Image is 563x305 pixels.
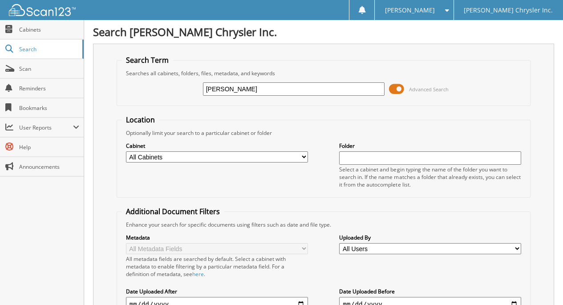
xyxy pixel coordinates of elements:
span: [PERSON_NAME] [385,8,435,13]
div: Searches all cabinets, folders, files, metadata, and keywords [122,69,526,77]
div: Optionally limit your search to a particular cabinet or folder [122,129,526,137]
span: Scan [19,65,79,73]
div: Enhance your search for specific documents using filters such as date and file type. [122,221,526,228]
h1: Search [PERSON_NAME] Chrysler Inc. [93,24,554,39]
div: All metadata fields are searched by default. Select a cabinet with metadata to enable filtering b... [126,255,308,278]
label: Cabinet [126,142,308,150]
span: Reminders [19,85,79,92]
legend: Location [122,115,159,125]
span: Help [19,143,79,151]
span: Cabinets [19,26,79,33]
a: here [192,270,204,278]
span: Bookmarks [19,104,79,112]
label: Uploaded By [339,234,521,241]
span: Announcements [19,163,79,171]
iframe: Chat Widget [518,262,563,305]
span: [PERSON_NAME] Chrysler Inc. [464,8,553,13]
span: Advanced Search [409,86,449,93]
span: User Reports [19,124,73,131]
div: Select a cabinet and begin typing the name of the folder you want to search in. If the name match... [339,166,521,188]
label: Metadata [126,234,308,241]
label: Date Uploaded After [126,288,308,295]
span: Search [19,45,78,53]
img: scan123-logo-white.svg [9,4,76,16]
legend: Search Term [122,55,173,65]
legend: Additional Document Filters [122,207,224,216]
label: Date Uploaded Before [339,288,521,295]
label: Folder [339,142,521,150]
